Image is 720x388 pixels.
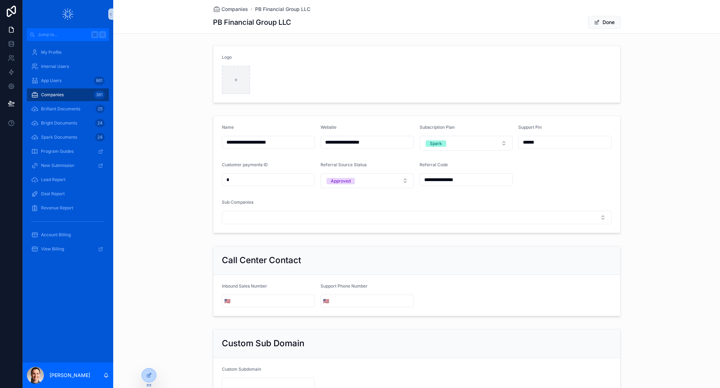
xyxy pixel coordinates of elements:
span: Referral Source Status [321,162,367,167]
span: Lead Report [41,177,65,183]
span: Companies [41,92,64,98]
div: scrollable content [23,41,113,265]
span: My Profile [41,50,62,55]
a: Deal Report [27,187,109,200]
div: 861 [94,76,105,85]
a: Revenue Report [27,202,109,214]
span: Customer payments ID [222,162,268,167]
span: Internal Users [41,64,69,69]
div: 381 [94,91,105,99]
span: Spark Documents [41,134,77,140]
a: Companies381 [27,88,109,101]
span: Sub Companies [222,199,253,205]
div: Approved [331,178,351,184]
span: Account Billing [41,232,71,238]
span: Logo [222,54,232,60]
span: Referral Code [420,162,448,167]
button: Select Button [321,173,414,188]
button: Done [588,16,621,29]
a: Lead Report [27,173,109,186]
h1: PB Financial Group LLC [213,17,291,27]
span: Support Phone Number [321,283,368,289]
a: My Profile [27,46,109,59]
button: Select Button [222,211,612,224]
a: Account Billing [27,228,109,241]
p: [PERSON_NAME] [50,372,90,379]
span: Companies [221,6,248,13]
a: Program Guides [27,145,109,158]
span: App Users [41,78,62,83]
span: View Billing [41,246,64,252]
a: New Submission [27,159,109,172]
h2: Call Center Contact [222,255,301,266]
a: Spark Documents24 [27,131,109,144]
div: 24 [95,119,105,127]
span: Deal Report [41,191,65,197]
a: Internal Users [27,60,109,73]
span: Program Guides [41,149,74,154]
span: K [100,32,105,37]
button: Jump to...K [27,28,109,41]
button: Select Button [321,294,331,308]
img: App logo [63,8,73,20]
a: Brilliant Documents25 [27,103,109,115]
div: 25 [96,105,105,113]
span: Jump to... [38,32,88,37]
span: 🇺🇸 [323,297,329,305]
span: Custom Subdomain [222,366,261,372]
span: Revenue Report [41,205,73,211]
button: Select Button [420,136,513,151]
span: Inbound Sales Number [222,283,267,289]
span: Brilliant Documents [41,106,80,112]
h2: Custom Sub Domain [222,338,304,349]
span: Bright Documents [41,120,77,126]
span: Subscription Plan [420,124,455,130]
div: 24 [95,133,105,141]
button: Select Button [222,294,232,308]
a: View Billing [27,243,109,255]
span: Name [222,124,234,130]
a: App Users861 [27,74,109,87]
a: Companies [213,6,248,13]
div: Spark [430,140,442,147]
span: 🇺🇸 [224,297,230,305]
span: Website [321,124,336,130]
a: Bright Documents24 [27,117,109,129]
span: New Submission [41,163,74,168]
span: Support Pin [518,124,542,130]
a: PB Financial Group LLC [255,6,310,13]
